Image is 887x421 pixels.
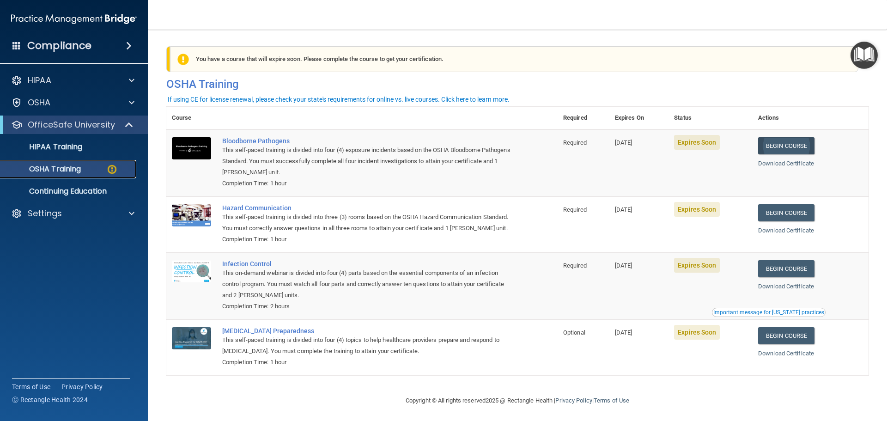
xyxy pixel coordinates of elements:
div: Completion Time: 1 hour [222,178,511,189]
th: Actions [753,107,869,129]
p: Continuing Education [6,187,132,196]
span: Expires Soon [674,325,720,340]
button: Open Resource Center [851,42,878,69]
p: OSHA [28,97,51,108]
a: Begin Course [758,204,814,221]
p: OfficeSafe University [28,119,115,130]
a: Begin Course [758,327,814,344]
div: This on-demand webinar is divided into four (4) parts based on the essential components of an inf... [222,268,511,301]
img: warning-circle.0cc9ac19.png [106,164,118,175]
button: If using CE for license renewal, please check your state's requirements for online vs. live cours... [166,95,511,104]
a: Download Certificate [758,160,814,167]
span: Required [563,262,587,269]
span: [DATE] [615,206,632,213]
a: OfficeSafe University [11,119,134,130]
div: This self-paced training is divided into four (4) exposure incidents based on the OSHA Bloodborne... [222,145,511,178]
a: [MEDICAL_DATA] Preparedness [222,327,511,335]
p: HIPAA [28,75,51,86]
a: Privacy Policy [61,382,103,391]
a: Infection Control [222,260,511,268]
div: This self-paced training is divided into four (4) topics to help healthcare providers prepare and... [222,335,511,357]
th: Required [558,107,609,129]
span: Required [563,206,587,213]
span: Optional [563,329,585,336]
span: Expires Soon [674,258,720,273]
a: Download Certificate [758,227,814,234]
div: If using CE for license renewal, please check your state's requirements for online vs. live cours... [168,96,510,103]
h4: OSHA Training [166,78,869,91]
span: [DATE] [615,262,632,269]
a: Bloodborne Pathogens [222,137,511,145]
span: Expires Soon [674,135,720,150]
a: Begin Course [758,260,814,277]
a: Hazard Communication [222,204,511,212]
th: Expires On [609,107,668,129]
div: Important message for [US_STATE] practices [713,310,824,315]
a: HIPAA [11,75,134,86]
span: Ⓒ Rectangle Health 2024 [12,395,88,404]
a: Begin Course [758,137,814,154]
a: Settings [11,208,134,219]
div: Copyright © All rights reserved 2025 @ Rectangle Health | | [349,386,686,415]
p: HIPAA Training [6,142,82,152]
th: Status [668,107,753,129]
img: PMB logo [11,10,137,28]
span: Expires Soon [674,202,720,217]
span: Required [563,139,587,146]
a: Terms of Use [12,382,50,391]
a: Terms of Use [594,397,629,404]
div: Completion Time: 1 hour [222,234,511,245]
a: Privacy Policy [555,397,592,404]
a: Download Certificate [758,283,814,290]
span: [DATE] [615,139,632,146]
a: Download Certificate [758,350,814,357]
div: You have a course that will expire soon. Please complete the course to get your certification. [170,46,858,72]
p: Settings [28,208,62,219]
h4: Compliance [27,39,91,52]
img: exclamation-circle-solid-warning.7ed2984d.png [177,54,189,65]
a: OSHA [11,97,134,108]
button: Read this if you are a dental practitioner in the state of CA [712,308,826,317]
p: OSHA Training [6,165,81,174]
span: [DATE] [615,329,632,336]
div: Completion Time: 1 hour [222,357,511,368]
div: This self-paced training is divided into three (3) rooms based on the OSHA Hazard Communication S... [222,212,511,234]
th: Course [166,107,217,129]
div: Completion Time: 2 hours [222,301,511,312]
